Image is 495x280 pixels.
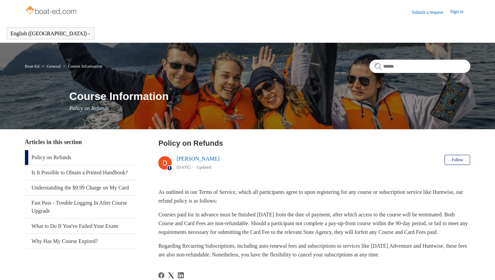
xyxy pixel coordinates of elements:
a: LinkedIn [178,272,184,278]
a: [PERSON_NAME] [176,156,219,162]
a: Boat-Ed [25,64,39,69]
a: General [47,64,61,69]
a: Fast Pass - Trouble Logging In After Course Upgrade [25,196,136,218]
a: Facebook [158,272,164,278]
a: Is It Possible to Obtain a Printed Handbook? [25,165,136,180]
p: Courses paid for in advance must be finished [DATE] from the date of payment, after which access ... [158,210,470,236]
h2: Policy on Refunds [158,138,470,149]
div: Live chat [472,257,490,275]
button: Follow Article [444,155,470,165]
h1: Course Information [69,88,470,104]
li: Boat-Ed [25,64,41,69]
a: Understanding the $9.99 Charge on My Card [25,180,136,195]
span: Articles in this section [25,139,82,145]
a: Course Information [68,64,102,69]
li: Updated [197,165,211,170]
a: Sign in [450,8,470,16]
svg: Share this page on LinkedIn [178,272,184,278]
p: Regarding Recurring Subscriptions, including auto-renewal fees and subscriptions to services like... [158,242,470,259]
button: English ([GEOGRAPHIC_DATA]) [10,31,91,37]
img: Boat-Ed Help Center home page [25,4,78,17]
p: As outlined in our Terms of Service, which all participants agree to upon registering for any cou... [158,188,470,205]
a: X Corp [168,272,174,278]
a: Submit a request [411,9,450,16]
svg: Share this page on X Corp [168,272,174,278]
a: What to Do If You've Failed Your Exam [25,219,136,234]
a: Why Has My Course Expired? [25,234,136,249]
a: Policy on Refunds [25,150,136,165]
svg: Share this page on Facebook [158,272,164,278]
input: Search [369,60,470,73]
li: Course Information [62,64,102,69]
span: Policy on Refunds [69,105,108,111]
time: 04/17/2024, 14:26 [176,165,191,170]
li: General [40,64,62,69]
